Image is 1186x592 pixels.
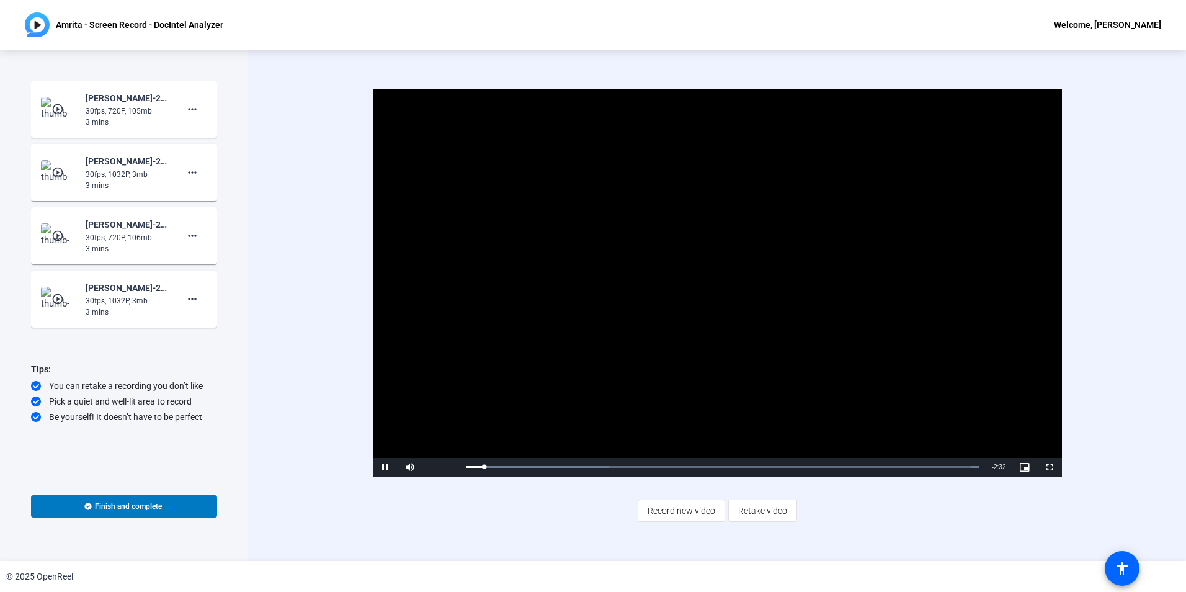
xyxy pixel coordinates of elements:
[728,500,797,522] button: Retake video
[31,411,217,423] div: Be yourself! It doesn’t have to be perfect
[185,102,200,117] mat-icon: more_horiz
[31,495,217,518] button: Finish and complete
[86,91,169,105] div: [PERSON_NAME]-25-7268 Everyday AI Q4 2025 Video Series-Amrita - Screen Record - DocIntel Analyzer...
[25,12,50,37] img: OpenReel logo
[738,499,787,522] span: Retake video
[56,17,223,32] p: Amrita - Screen Record - DocIntel Analyzer
[86,180,169,191] div: 3 mins
[51,166,66,179] mat-icon: play_circle_outline
[86,117,169,128] div: 3 mins
[31,395,217,408] div: Pick a quiet and well-lit area to record
[648,499,715,522] span: Record new video
[51,230,66,242] mat-icon: play_circle_outline
[1012,458,1037,477] button: Picture-in-Picture
[638,500,725,522] button: Record new video
[1054,17,1161,32] div: Welcome, [PERSON_NAME]
[994,464,1005,470] span: 2:32
[86,154,169,169] div: [PERSON_NAME]-25-7268 Everyday AI Q4 2025 Video Series-Amrita - Screen Record - DocIntel Analyzer...
[185,292,200,307] mat-icon: more_horiz
[373,458,398,477] button: Pause
[51,103,66,115] mat-icon: play_circle_outline
[86,295,169,307] div: 30fps, 1032P, 3mb
[86,217,169,232] div: [PERSON_NAME]-25-7268 Everyday AI Q4 2025 Video Series-Amrita - Screen Record - DocIntel Analyzer...
[398,458,422,477] button: Mute
[6,570,73,583] div: © 2025 OpenReel
[51,293,66,305] mat-icon: play_circle_outline
[41,97,78,122] img: thumb-nail
[86,280,169,295] div: [PERSON_NAME]-25-7268 Everyday AI Q4 2025 Video Series-Amrita - Screen Record - DocIntel Analyzer...
[86,243,169,254] div: 3 mins
[466,466,979,468] div: Progress Bar
[31,380,217,392] div: You can retake a recording you don’t like
[1037,458,1062,477] button: Fullscreen
[86,232,169,243] div: 30fps, 720P, 106mb
[1115,561,1130,576] mat-icon: accessibility
[185,228,200,243] mat-icon: more_horiz
[185,165,200,180] mat-icon: more_horiz
[41,223,78,248] img: thumb-nail
[373,89,1062,477] div: Video Player
[992,464,994,470] span: -
[31,362,217,377] div: Tips:
[41,287,78,312] img: thumb-nail
[86,307,169,318] div: 3 mins
[41,160,78,185] img: thumb-nail
[86,169,169,180] div: 30fps, 1032P, 3mb
[95,501,162,511] span: Finish and complete
[86,105,169,117] div: 30fps, 720P, 105mb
